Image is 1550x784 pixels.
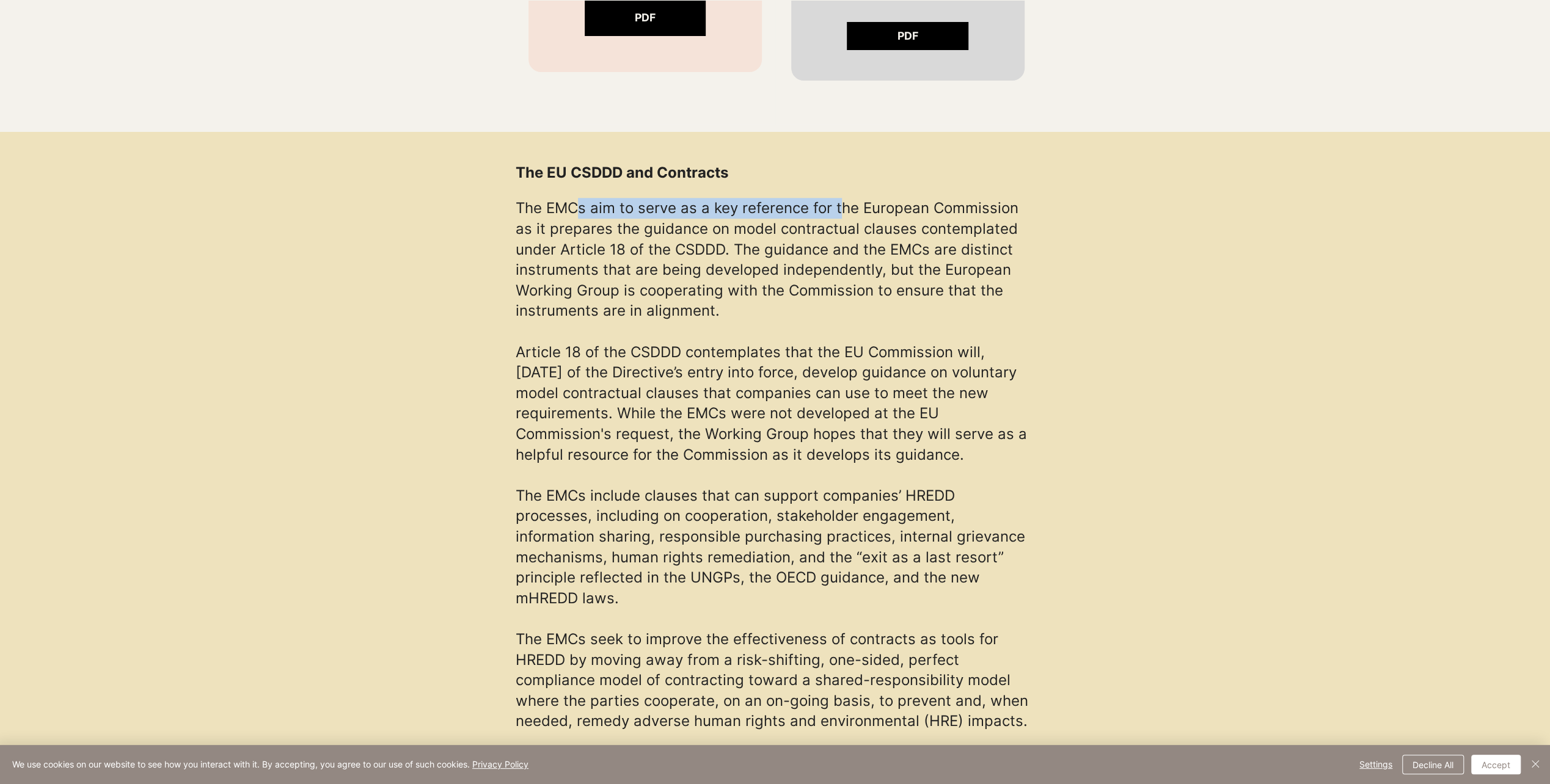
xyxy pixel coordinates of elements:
a: Privacy Policy [472,759,528,769]
img: Close [1528,757,1543,771]
span: Settings [1359,755,1392,774]
span: The EMCs aim to serve as a key reference for the European Commission as it prepares the guidance ... [516,199,1027,463]
p: The EMCs include clauses that can support companies’ HREDD processes, including on cooperation, s... [516,465,1035,608]
button: Decline All [1402,755,1464,774]
span: PDF [897,29,918,44]
span: The EU CSDDD and Contracts [516,164,728,181]
button: Close [1528,755,1543,774]
span: PDF [635,10,656,26]
button: Accept [1471,755,1521,774]
a: PDF [847,22,968,50]
span: We use cookies on our website to see how you interact with it. By accepting, you agree to our use... [12,759,528,770]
